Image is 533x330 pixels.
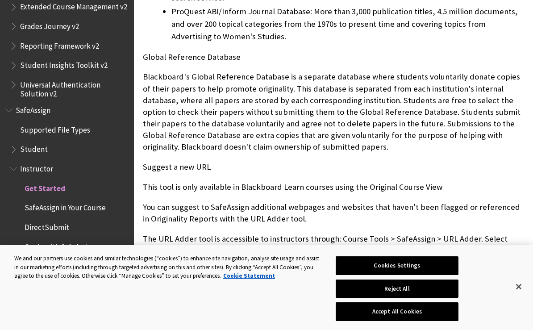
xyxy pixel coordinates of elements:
span: DirectSubmit [25,220,69,232]
button: Accept All Cookies [336,302,458,321]
button: Reject All [336,280,458,298]
p: This tool is only available in Blackboard Learn courses using the Original Course View [143,181,524,193]
p: You can suggest to SafeAssign additional webpages and websites that haven't been flagged or refer... [143,201,524,225]
span: Reporting Framework v2 [20,38,99,50]
span: Supported File Types [20,122,90,134]
span: Grade with SafeAssign [25,239,96,251]
div: We and our partners use cookies and similar technologies (“cookies”) to enhance site navigation, ... [14,254,320,280]
span: Student Insights Toolkit v2 [20,58,108,70]
p: Global Reference Database [143,51,524,63]
span: SafeAssign [16,103,50,115]
span: Grades Journey v2 [20,19,79,31]
p: Suggest a new URL [143,161,524,173]
span: Student [20,142,48,154]
p: The URL Adder tool is accessible to instructors through: Course Tools > SafeAssign > URL Adder. S... [143,233,524,256]
span: Universal Authentication Solution v2 [20,77,128,98]
button: Cookies Settings [336,256,458,275]
p: Blackboard's Global Reference Database is a separate database where students voluntarily donate c... [143,71,524,153]
li: ProQuest ABI/Inform Journal Database: More than 3,000 publication titles, 4.5 million documents, ... [171,5,524,43]
button: Close [509,277,529,297]
a: More information about your privacy, opens in a new tab [223,272,275,280]
span: SafeAssign in Your Course [25,201,106,213]
span: Instructor [20,161,53,173]
span: Get Started [25,181,65,193]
